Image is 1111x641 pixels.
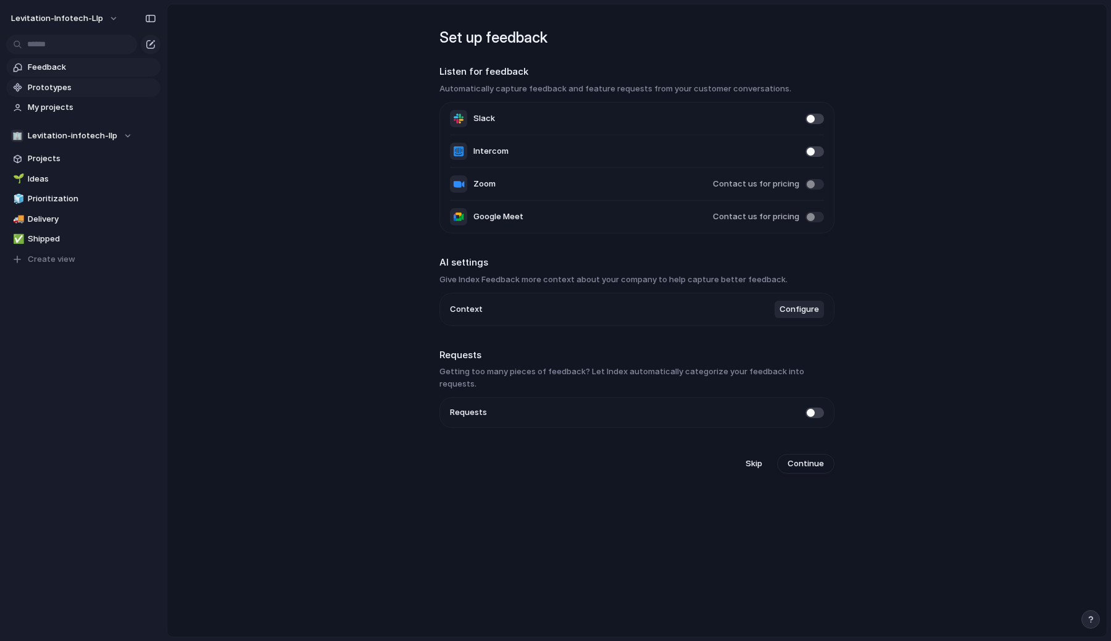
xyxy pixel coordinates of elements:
span: Prioritization [28,193,156,205]
button: Configure [775,301,824,318]
button: ✅ [11,233,23,245]
span: Google Meet [473,211,523,223]
a: 🚚Delivery [6,210,160,228]
span: Levitation-infotech-llp [28,130,117,142]
div: 🌱 [13,172,22,186]
a: ✅Shipped [6,230,160,248]
span: Contact us for pricing [713,211,799,223]
span: Ideas [28,173,156,185]
button: Create view [6,250,160,269]
span: Slack [473,112,495,125]
span: levitation-infotech-llp [11,12,103,25]
span: Requests [450,406,487,419]
div: 🧊 [13,192,22,206]
h3: Automatically capture feedback and feature requests from your customer conversations. [439,83,834,95]
h2: AI settings [439,256,834,270]
span: Context [450,303,483,316]
a: Projects [6,149,160,168]
span: Configure [780,303,819,316]
button: 🏢Levitation-infotech-llp [6,127,160,145]
span: My projects [28,101,156,114]
span: Delivery [28,213,156,225]
span: Zoom [473,178,496,190]
h1: Set up feedback [439,27,834,49]
div: 🏢 [11,130,23,142]
span: Create view [28,253,75,266]
button: Skip [736,454,772,474]
a: Prototypes [6,78,160,97]
h2: Listen for feedback [439,65,834,79]
button: 🧊 [11,193,23,205]
button: 🌱 [11,173,23,185]
button: 🚚 [11,213,23,225]
span: Continue [788,458,824,470]
h3: Give Index Feedback more context about your company to help capture better feedback. [439,274,834,286]
span: Contact us for pricing [713,178,799,190]
span: Shipped [28,233,156,245]
div: 🚚 [13,212,22,226]
a: 🌱Ideas [6,170,160,188]
a: 🧊Prioritization [6,190,160,208]
span: Skip [746,458,762,470]
span: Prototypes [28,82,156,94]
a: My projects [6,98,160,117]
a: Feedback [6,58,160,77]
h3: Getting too many pieces of feedback? Let Index automatically categorize your feedback into requests. [439,366,834,390]
span: Projects [28,153,156,165]
span: Intercom [473,145,509,157]
button: levitation-infotech-llp [6,9,125,28]
h2: Requests [439,348,834,362]
button: Continue [777,454,834,474]
div: ✅ [13,232,22,246]
span: Feedback [28,61,156,73]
